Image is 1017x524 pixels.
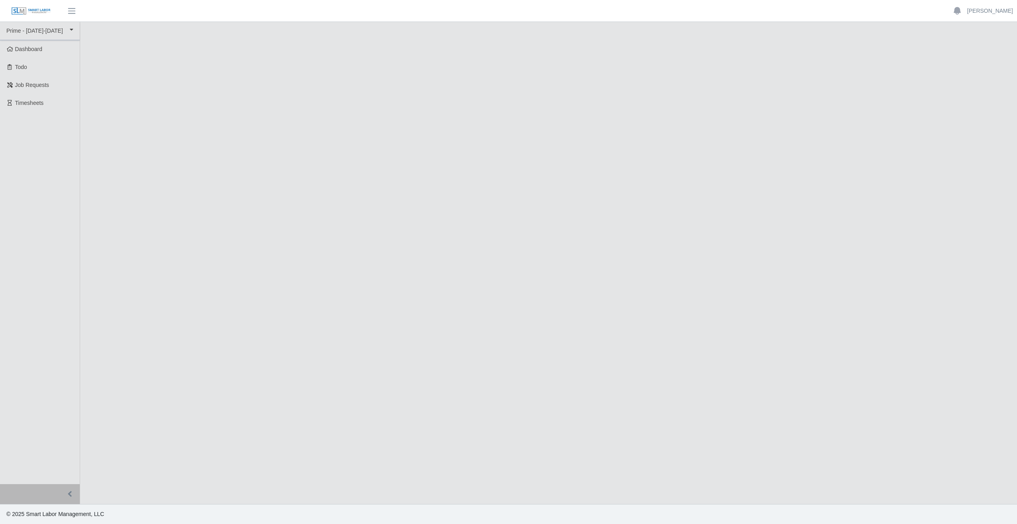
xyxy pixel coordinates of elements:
a: [PERSON_NAME] [967,7,1013,15]
span: © 2025 Smart Labor Management, LLC [6,511,104,517]
span: Timesheets [15,100,44,106]
span: Job Requests [15,82,49,88]
span: Todo [15,64,27,70]
span: Dashboard [15,46,43,52]
img: SLM Logo [11,7,51,16]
